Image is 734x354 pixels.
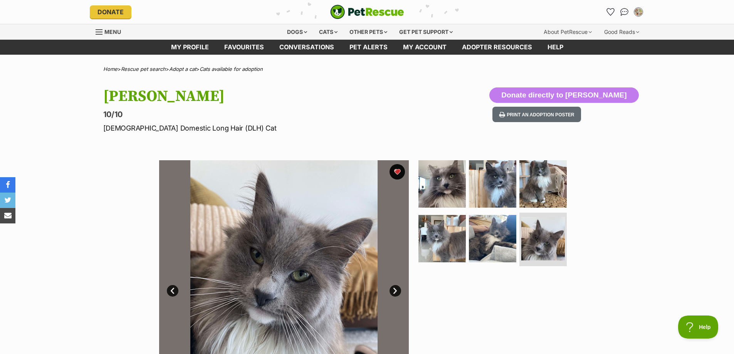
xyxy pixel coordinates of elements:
a: Prev [167,285,178,297]
div: > > > [84,66,650,72]
div: Cats [314,24,343,40]
img: logo-cat-932fe2b9b8326f06289b0f2fb663e598f794de774fb13d1741a6617ecf9a85b4.svg [330,5,404,19]
img: chat-41dd97257d64d25036548639549fe6c8038ab92f7586957e7f3b1b290dea8141.svg [620,8,628,16]
a: Rescue pet search [121,66,166,72]
a: My account [395,40,454,55]
a: Cats available for adoption [200,66,263,72]
div: About PetRescue [538,24,597,40]
a: Pet alerts [342,40,395,55]
a: PetRescue [330,5,404,19]
img: Photo of Gus [469,160,516,208]
a: conversations [272,40,342,55]
img: Photo of Gus [521,217,565,260]
button: Print an adoption poster [492,107,581,122]
a: Conversations [618,6,631,18]
button: My account [632,6,645,18]
img: Photo of Gus [418,160,466,208]
h1: [PERSON_NAME] [103,87,429,105]
img: Photo of Gus [469,215,516,262]
a: Adopt a cat [169,66,196,72]
div: Get pet support [394,24,458,40]
a: Next [390,285,401,297]
a: Favourites [605,6,617,18]
img: Photo of Gus [418,215,466,262]
a: Home [103,66,118,72]
div: Other pets [344,24,393,40]
a: Adopter resources [454,40,540,55]
iframe: Help Scout Beacon - Open [678,315,719,339]
p: 10/10 [103,109,429,120]
span: Menu [104,29,121,35]
a: My profile [163,40,217,55]
a: Help [540,40,571,55]
div: Dogs [282,24,312,40]
button: favourite [390,164,405,180]
a: Donate [90,5,131,18]
a: Menu [96,24,126,38]
ul: Account quick links [605,6,645,18]
button: Donate directly to [PERSON_NAME] [489,87,638,103]
p: [DEMOGRAPHIC_DATA] Domestic Long Hair (DLH) Cat [103,123,429,133]
img: Tammy Silverstein profile pic [635,8,642,16]
a: Favourites [217,40,272,55]
div: Good Reads [599,24,645,40]
img: Photo of Gus [519,160,567,208]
